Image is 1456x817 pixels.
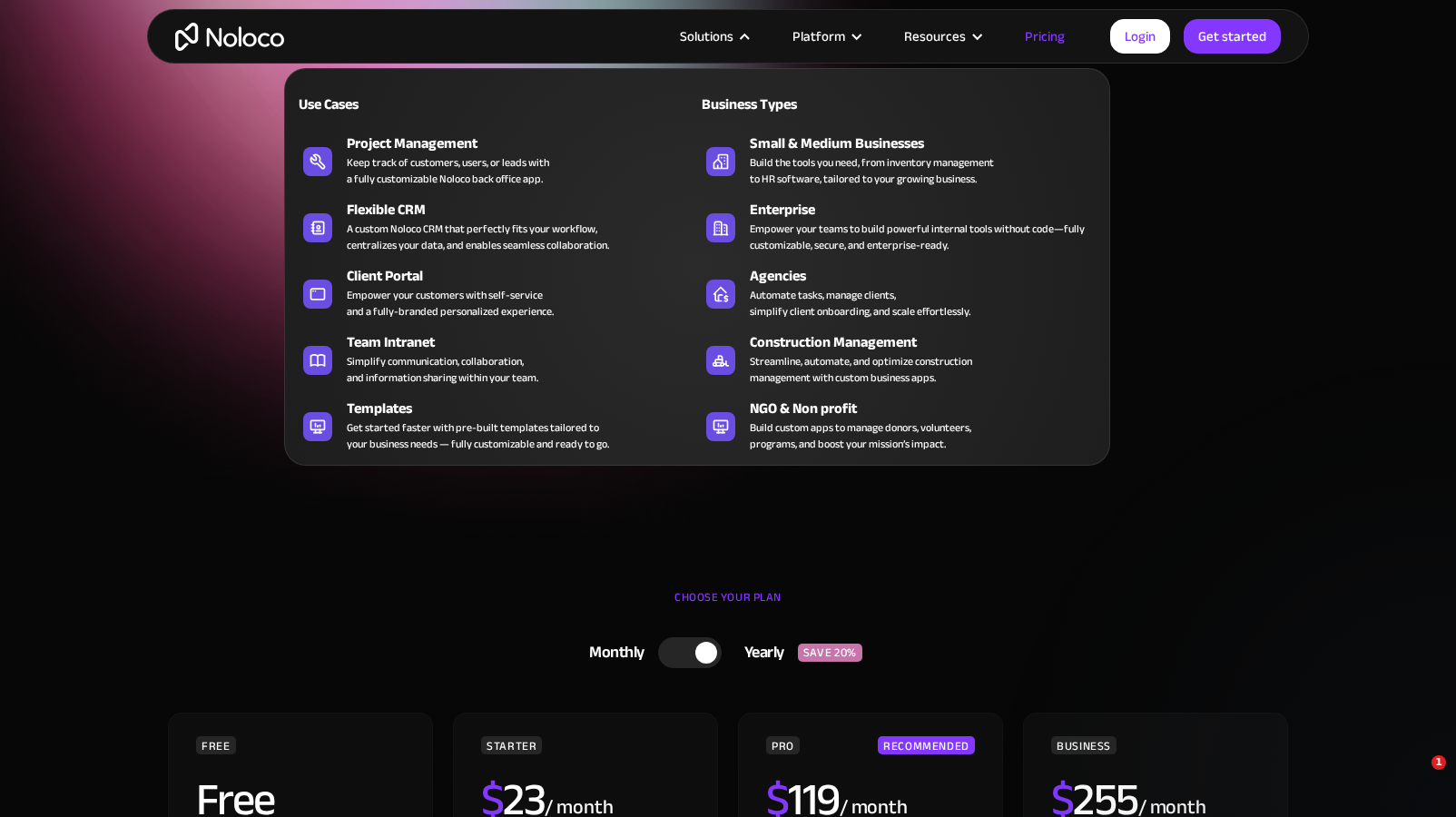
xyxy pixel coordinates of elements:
a: Team IntranetSimplify communication, collaboration,and information sharing within your team. [294,328,697,389]
div: Resources [904,25,966,48]
div: Empower your teams to build powerful internal tools without code—fully customizable, secure, and ... [750,221,1091,253]
nav: Solutions [284,43,1110,466]
div: Solutions [680,25,733,48]
div: Yearly [722,639,798,666]
div: PRO [766,736,800,754]
div: Team Intranet [347,331,705,353]
div: Build the tools you need, from inventory management to HR software, tailored to your growing busi... [750,154,994,187]
div: Agencies [750,265,1108,287]
div: Resources [881,25,1002,48]
div: Use Cases [294,94,488,115]
div: Flexible CRM [347,199,705,221]
div: Platform [792,25,845,48]
a: Client PortalEmpower your customers with self-serviceand a fully-branded personalized experience. [294,261,697,323]
a: Construction ManagementStreamline, automate, and optimize constructionmanagement with custom busi... [697,328,1100,389]
a: AgenciesAutomate tasks, manage clients,simplify client onboarding, and scale effortlessly. [697,261,1100,323]
div: Automate tasks, manage clients, simplify client onboarding, and scale effortlessly. [750,287,970,320]
a: Get started [1184,19,1281,54]
div: RECOMMENDED [878,736,975,754]
div: Templates [347,398,705,419]
div: BUSINESS [1051,736,1117,754]
h1: Flexible Pricing Designed for Business [165,154,1291,263]
div: Client Portal [347,265,705,287]
div: Solutions [657,25,770,48]
a: Pricing [1002,25,1087,48]
a: Use Cases [294,83,697,124]
div: Simplify communication, collaboration, and information sharing within your team. [347,353,538,386]
div: SAVE 20% [798,644,862,662]
div: Construction Management [750,331,1108,353]
div: Build custom apps to manage donors, volunteers, programs, and boost your mission’s impact. [750,419,971,452]
div: NGO & Non profit [750,398,1108,419]
a: EnterpriseEmpower your teams to build powerful internal tools without code—fully customizable, se... [697,195,1100,257]
div: Get started faster with pre-built templates tailored to your business needs — fully customizable ... [347,419,609,452]
a: Small & Medium BusinessesBuild the tools you need, from inventory managementto HR software, tailo... [697,129,1100,191]
a: Login [1110,19,1170,54]
div: Small & Medium Businesses [750,133,1108,154]
div: Monthly [566,639,658,666]
span: 1 [1431,755,1446,770]
h2: Grow your business at any stage with tiered pricing plans that fit your needs. [165,281,1291,336]
a: Flexible CRMA custom Noloco CRM that perfectly fits your workflow,centralizes your data, and enab... [294,195,697,257]
iframe: Intercom live chat [1394,755,1438,799]
a: TemplatesGet started faster with pre-built templates tailored toyour business needs — fully custo... [294,394,697,456]
div: CHOOSE YOUR PLAN [165,584,1291,629]
a: Business Types [697,83,1100,124]
a: Project ManagementKeep track of customers, users, or leads witha fully customizable Noloco back o... [294,129,697,191]
div: Business Types [697,94,891,115]
div: FREE [196,736,236,754]
div: Project Management [347,133,705,154]
div: A custom Noloco CRM that perfectly fits your workflow, centralizes your data, and enables seamles... [347,221,609,253]
div: STARTER [481,736,542,754]
a: home [175,23,284,51]
div: Keep track of customers, users, or leads with a fully customizable Noloco back office app. [347,154,549,187]
a: NGO & Non profitBuild custom apps to manage donors, volunteers,programs, and boost your mission’s... [697,394,1100,456]
div: Enterprise [750,199,1108,221]
div: Streamline, automate, and optimize construction management with custom business apps. [750,353,972,386]
div: Platform [770,25,881,48]
div: Empower your customers with self-service and a fully-branded personalized experience. [347,287,554,320]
